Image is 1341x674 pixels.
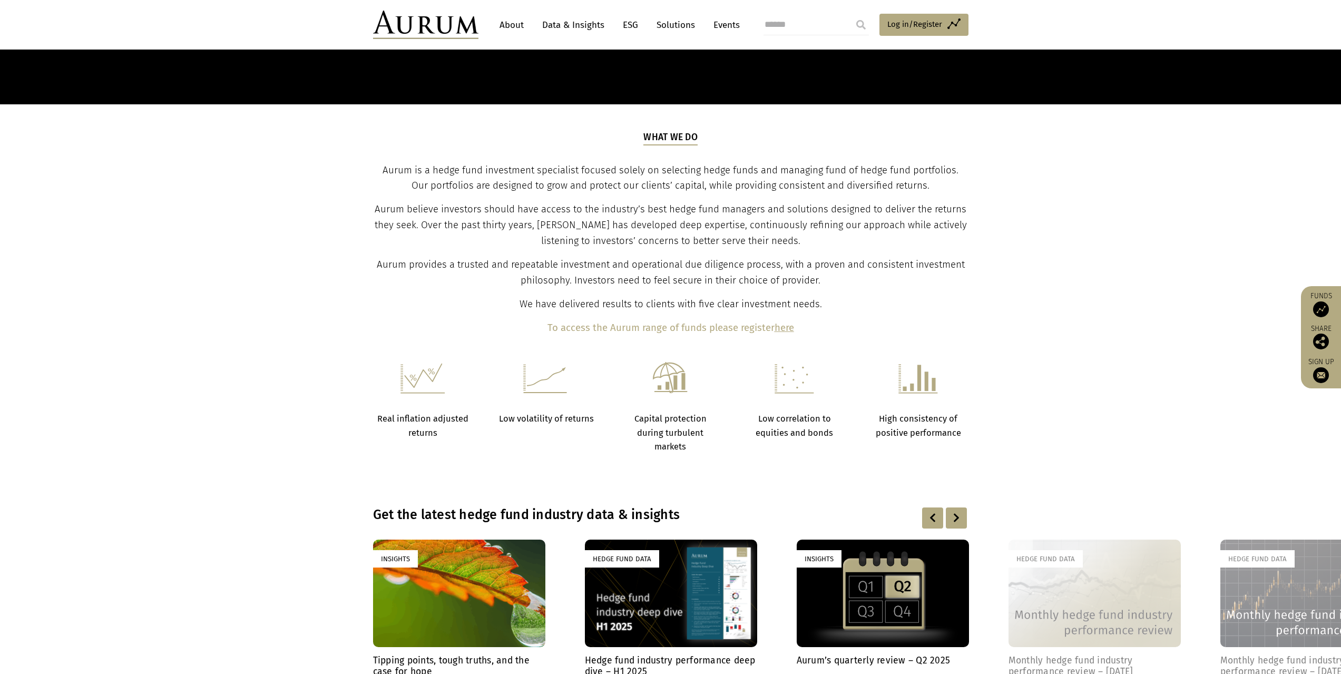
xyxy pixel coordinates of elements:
[1306,291,1336,317] a: Funds
[634,414,707,452] strong: Capital protection during turbulent markets
[383,164,958,192] span: Aurum is a hedge fund investment specialist focused solely on selecting hedge funds and managing ...
[850,14,872,35] input: Submit
[373,550,418,568] div: Insights
[377,259,965,286] span: Aurum provides a trusted and repeatable investment and operational due diligence process, with a ...
[377,414,468,437] strong: Real inflation adjusted returns
[1306,357,1336,383] a: Sign up
[756,414,833,437] strong: Low correlation to equities and bonds
[547,322,775,334] b: To access the Aurum range of funds please register
[373,11,478,39] img: Aurum
[1009,550,1083,568] div: Hedge Fund Data
[643,131,698,145] h5: What we do
[708,15,740,35] a: Events
[537,15,610,35] a: Data & Insights
[1313,334,1329,349] img: Share this post
[375,203,967,247] span: Aurum believe investors should have access to the industry’s best hedge fund managers and solutio...
[520,298,822,310] span: We have delivered results to clients with five clear investment needs.
[1220,550,1295,568] div: Hedge Fund Data
[1313,301,1329,317] img: Access Funds
[651,15,700,35] a: Solutions
[797,655,969,666] h4: Aurum’s quarterly review – Q2 2025
[373,507,833,523] h3: Get the latest hedge fund industry data & insights
[618,15,643,35] a: ESG
[876,414,961,437] strong: High consistency of positive performance
[797,550,841,568] div: Insights
[887,18,942,31] span: Log in/Register
[494,15,529,35] a: About
[1306,325,1336,349] div: Share
[879,14,968,36] a: Log in/Register
[775,322,794,334] a: here
[499,414,594,424] strong: Low volatility of returns
[585,550,659,568] div: Hedge Fund Data
[1313,367,1329,383] img: Sign up to our newsletter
